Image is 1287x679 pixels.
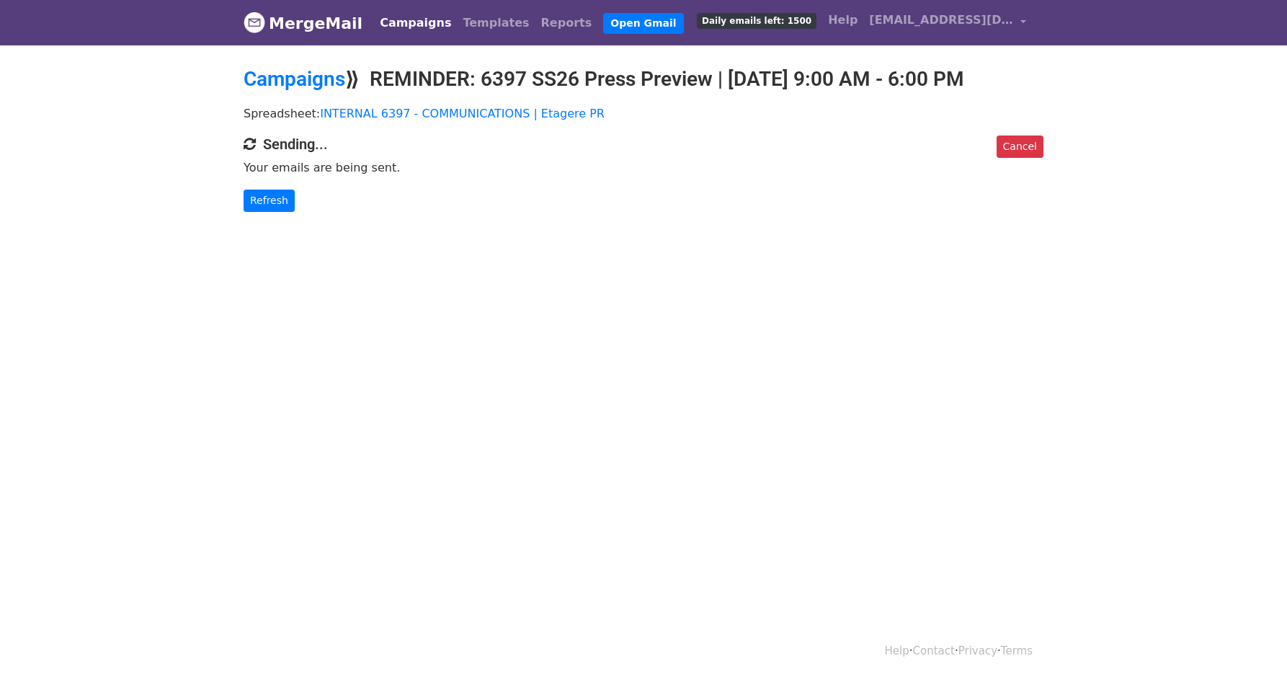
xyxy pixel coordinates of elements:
a: [EMAIL_ADDRESS][DOMAIN_NAME] [863,6,1032,40]
img: MergeMail logo [244,12,265,33]
a: Open Gmail [603,13,683,34]
p: Your emails are being sent. [244,160,1043,175]
a: Privacy [958,644,997,657]
a: Reports [535,9,598,37]
span: [EMAIL_ADDRESS][DOMAIN_NAME] [869,12,1013,29]
h2: ⟫ REMINDER: 6397 SS26 Press Preview | [DATE] 9:00 AM - 6:00 PM [244,67,1043,92]
a: Help [822,6,863,35]
a: Contact [913,644,955,657]
span: Daily emails left: 1500 [697,13,816,29]
a: INTERNAL 6397 - COMMUNICATIONS | Etagere PR [320,107,605,120]
a: Cancel [997,136,1043,158]
a: Terms [1001,644,1033,657]
a: Campaigns [244,67,345,91]
a: Help [885,644,909,657]
a: Refresh [244,190,295,212]
a: MergeMail [244,8,362,38]
p: Spreadsheet: [244,106,1043,121]
h4: Sending... [244,136,1043,153]
a: Campaigns [374,9,457,37]
a: Templates [457,9,535,37]
a: Daily emails left: 1500 [691,6,822,35]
